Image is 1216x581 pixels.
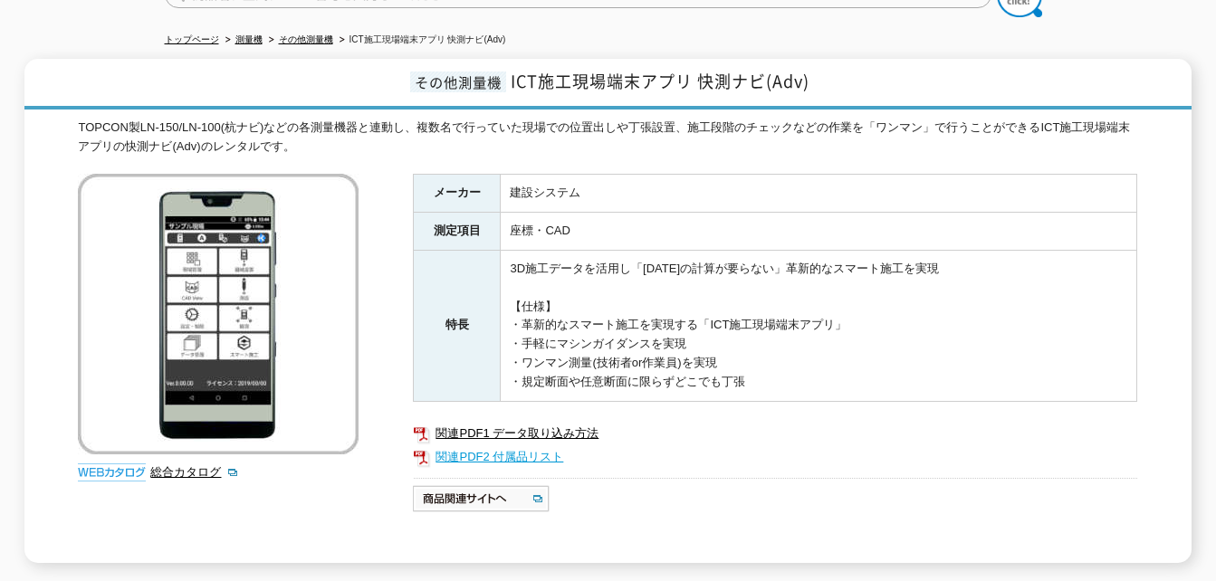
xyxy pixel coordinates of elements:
[165,34,219,44] a: トップページ
[78,174,359,454] img: ICT施工現場端末アプリ 快測ナビ(Adv)
[413,484,551,513] img: 商品関連サイトへ
[414,251,501,402] th: 特長
[279,34,333,44] a: その他測量機
[501,175,1137,213] td: 建設システム
[410,71,506,92] span: その他測量機
[511,69,809,93] span: ICT施工現場端末アプリ 快測ナビ(Adv)
[78,463,146,481] img: webカタログ
[235,34,263,44] a: 測量機
[78,119,1137,157] div: TOPCON製LN-150/LN-100(杭ナビ)などの各測量機器と連動し、複数名で行っていた現場での位置出しや丁張設置、施工段階のチェックなどの作業を「ワンマン」で行うことができるICT施工現...
[501,213,1137,251] td: 座標・CAD
[413,445,1137,469] a: 関連PDF2 付属品リスト
[413,422,1137,445] a: 関連PDF1 データ取り込み方法
[414,175,501,213] th: メーカー
[414,213,501,251] th: 測定項目
[150,465,239,479] a: 総合カタログ
[501,251,1137,402] td: 3D施工データを活用し「[DATE]の計算が要らない」革新的なスマート施工を実現 【仕様】 ・革新的なスマート施工を実現する「ICT施工現場端末アプリ」 ・手軽にマシンガイダンスを実現 ・ワンマ...
[336,31,506,50] li: ICT施工現場端末アプリ 快測ナビ(Adv)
